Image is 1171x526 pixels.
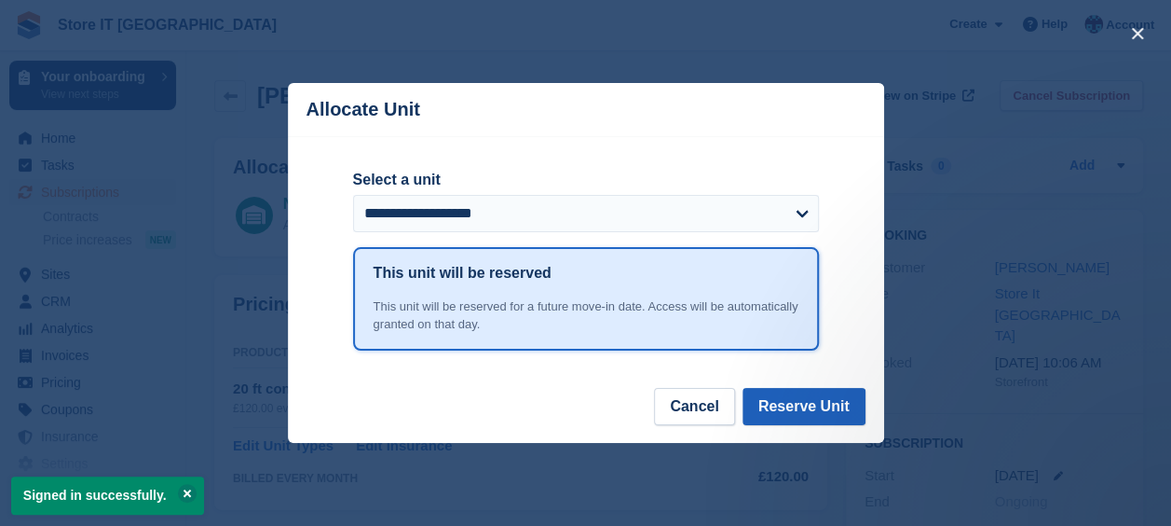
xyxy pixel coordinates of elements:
[353,169,819,191] label: Select a unit
[374,298,798,334] div: This unit will be reserved for a future move-in date. Access will be automatically granted on tha...
[1123,19,1152,48] button: close
[11,477,204,515] p: Signed in successfully.
[374,262,551,284] h1: This unit will be reserved
[742,388,865,425] button: Reserve Unit
[306,99,420,120] p: Allocate Unit
[654,388,734,425] button: Cancel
